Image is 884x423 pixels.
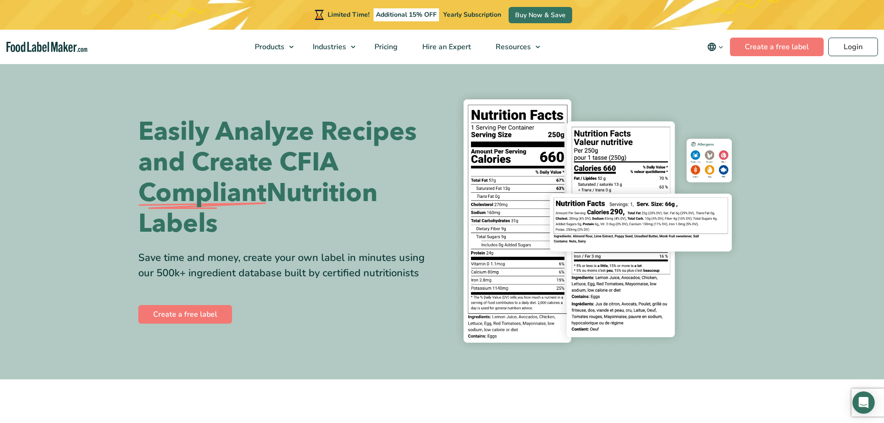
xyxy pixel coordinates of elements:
[730,38,824,56] a: Create a free label
[138,178,266,208] span: Compliant
[374,8,439,21] span: Additional 15% OFF
[138,305,232,324] a: Create a free label
[443,10,501,19] span: Yearly Subscription
[410,30,481,64] a: Hire an Expert
[372,42,399,52] span: Pricing
[252,42,285,52] span: Products
[301,30,360,64] a: Industries
[328,10,369,19] span: Limited Time!
[362,30,408,64] a: Pricing
[509,7,572,23] a: Buy Now & Save
[828,38,878,56] a: Login
[419,42,472,52] span: Hire an Expert
[138,250,435,281] div: Save time and money, create your own label in minutes using our 500k+ ingredient database built b...
[310,42,347,52] span: Industries
[493,42,532,52] span: Resources
[243,30,298,64] a: Products
[852,391,875,414] div: Open Intercom Messenger
[138,117,435,239] h1: Easily Analyze Recipes and Create CFIA Nutrition Labels
[484,30,545,64] a: Resources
